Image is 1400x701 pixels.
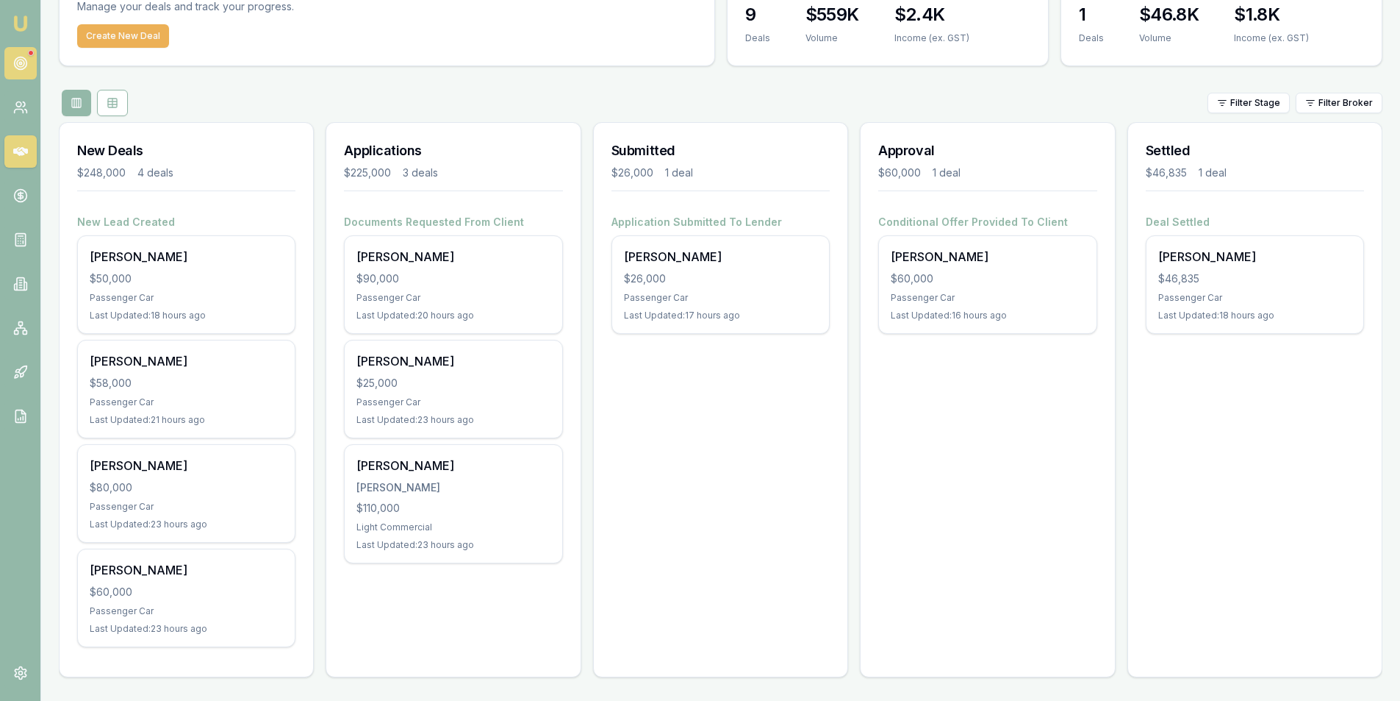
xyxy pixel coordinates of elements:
h4: Deal Settled [1146,215,1364,229]
button: Filter Stage [1207,93,1290,113]
div: 1 deal [1199,166,1227,180]
div: Last Updated: 18 hours ago [1158,310,1351,321]
div: $46,835 [1158,271,1351,286]
h3: 1 [1079,3,1104,26]
div: $58,000 [90,376,283,391]
h3: New Deals [77,140,295,161]
div: Volume [805,32,859,44]
div: $80,000 [90,480,283,495]
div: Volume [1139,32,1199,44]
div: [PERSON_NAME] [356,457,550,474]
div: Passenger Car [356,292,550,304]
div: Last Updated: 23 hours ago [90,519,283,530]
div: $60,000 [90,585,283,599]
div: Last Updated: 23 hours ago [90,623,283,635]
div: Deals [1079,32,1104,44]
h4: Conditional Offer Provided To Client [878,215,1096,229]
div: Income (ex. GST) [1234,32,1309,44]
div: [PERSON_NAME] [624,248,817,266]
div: [PERSON_NAME] [90,457,283,474]
div: 1 deal [933,166,961,180]
h3: $1.8K [1234,3,1309,26]
div: Passenger Car [891,292,1084,304]
div: $26,000 [624,271,817,286]
div: 3 deals [403,166,438,180]
div: Deals [745,32,770,44]
h3: $2.4K [894,3,969,26]
span: Filter Broker [1318,97,1373,109]
div: $60,000 [878,166,921,180]
div: [PERSON_NAME] [356,352,550,370]
div: Last Updated: 23 hours ago [356,539,550,551]
div: $248,000 [77,166,126,180]
div: Last Updated: 21 hours ago [90,414,283,426]
div: Last Updated: 18 hours ago [90,310,283,321]
div: $50,000 [90,271,283,286]
div: [PERSON_NAME] [356,480,550,495]
div: [PERSON_NAME] [1158,248,1351,266]
div: [PERSON_NAME] [891,248,1084,266]
div: Passenger Car [90,292,283,304]
h3: Submitted [611,140,830,161]
div: $60,000 [891,271,1084,286]
div: [PERSON_NAME] [356,248,550,266]
h3: 9 [745,3,770,26]
div: $225,000 [344,166,391,180]
div: $110,000 [356,501,550,516]
div: [PERSON_NAME] [90,352,283,370]
div: Last Updated: 23 hours ago [356,414,550,426]
div: Last Updated: 17 hours ago [624,310,817,321]
div: Last Updated: 20 hours ago [356,310,550,321]
div: $90,000 [356,271,550,286]
div: Passenger Car [624,292,817,304]
div: [PERSON_NAME] [90,248,283,266]
div: Passenger Car [356,396,550,408]
div: Passenger Car [90,605,283,617]
h3: $559K [805,3,859,26]
h3: Settled [1146,140,1364,161]
div: Income (ex. GST) [894,32,969,44]
div: $26,000 [611,166,653,180]
img: emu-icon-u.png [12,15,29,32]
div: Passenger Car [90,396,283,408]
div: $25,000 [356,376,550,391]
button: Filter Broker [1296,93,1382,113]
div: Light Commercial [356,522,550,533]
h3: $46.8K [1139,3,1199,26]
span: Filter Stage [1230,97,1280,109]
div: Passenger Car [90,501,283,513]
h4: Documents Requested From Client [344,215,562,229]
div: 1 deal [665,166,693,180]
div: Passenger Car [1158,292,1351,304]
h3: Approval [878,140,1096,161]
button: Create New Deal [77,24,169,48]
div: [PERSON_NAME] [90,561,283,579]
div: $46,835 [1146,166,1187,180]
div: 4 deals [137,166,173,180]
h3: Applications [344,140,562,161]
div: Last Updated: 16 hours ago [891,310,1084,321]
h4: Application Submitted To Lender [611,215,830,229]
h4: New Lead Created [77,215,295,229]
